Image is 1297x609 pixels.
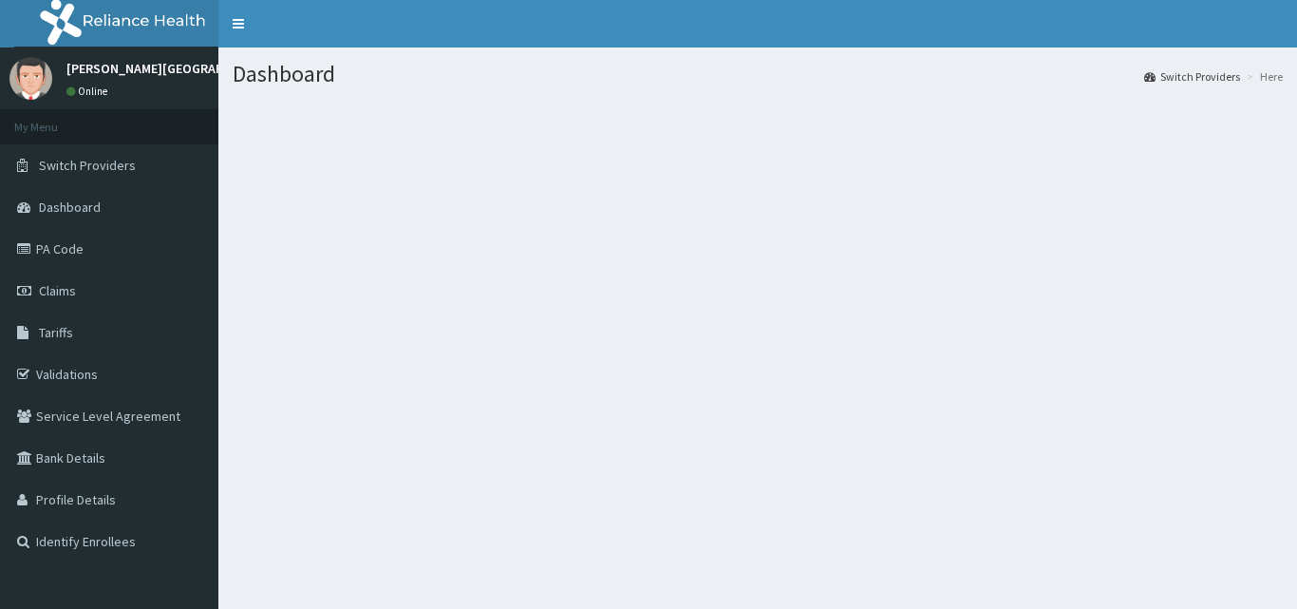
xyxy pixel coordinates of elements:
[66,85,112,98] a: Online
[39,282,76,299] span: Claims
[39,324,73,341] span: Tariffs
[39,157,136,174] span: Switch Providers
[39,199,101,216] span: Dashboard
[9,57,52,100] img: User Image
[233,62,1283,86] h1: Dashboard
[66,62,285,75] p: [PERSON_NAME][GEOGRAPHIC_DATA]
[1144,68,1240,85] a: Switch Providers
[1242,68,1283,85] li: Here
